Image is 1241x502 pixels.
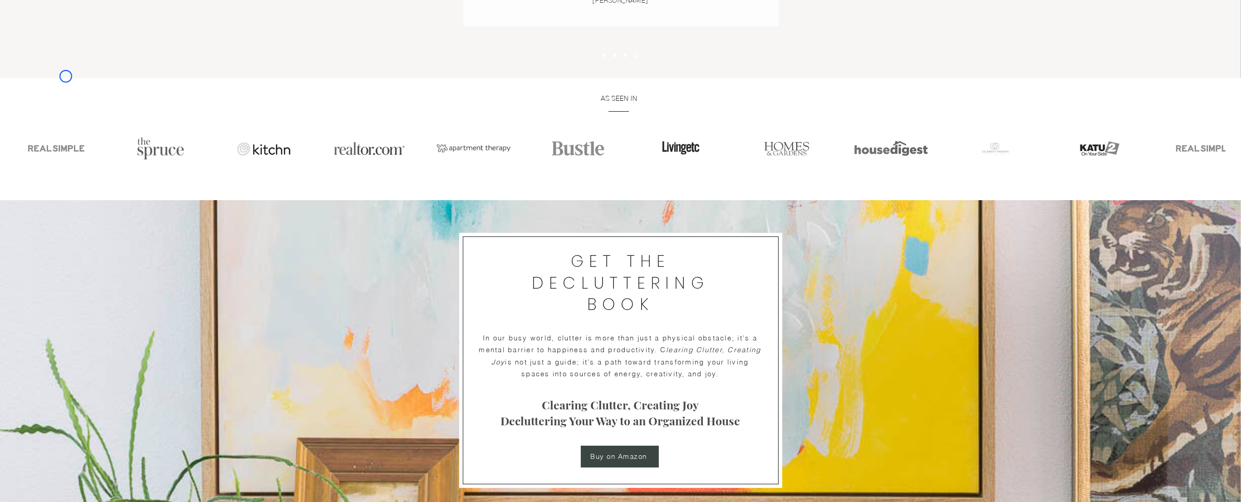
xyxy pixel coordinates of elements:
a: Section1SlideShowItem2MediaImage1RuleNoFaceImage [613,54,616,57]
a: Copy of Section1SlideShowItem3MediaImage1RuleNoFaceImage [634,53,639,58]
span: AS SEEN IN [601,95,637,102]
button: play backward [15,128,38,169]
button: play forward [1203,128,1226,169]
a: Section1SlideShowItem3MediaImage1RuleNoFaceImage [623,54,627,57]
a: Buy on Amazon [581,446,659,468]
span: learing Clutter, Creating Joy [491,345,761,366]
span: In our busy world, clutter is more than just a physical obstacle; it's a mental barrier to happin... [479,334,761,379]
span: Buy on Amazon [590,452,647,461]
span: ——— [609,108,629,115]
a: Section1SlideShowItem1MediaImage1RuleNoFaceImage [603,54,606,57]
div: Slider gallery [15,128,1226,169]
nav: Slides [599,53,643,58]
span: Clearing Clutter, Creating Joy Decluttering Your Way to an Organized House [501,397,741,428]
span: GET THE DECLUTTERING BOOK [532,250,709,316]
